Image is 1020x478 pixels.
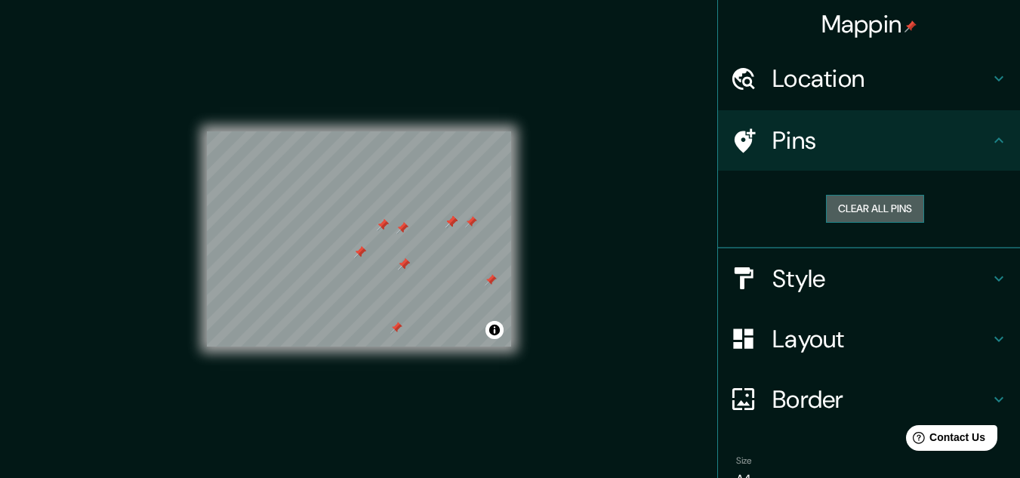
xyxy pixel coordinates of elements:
[826,195,924,223] button: Clear all pins
[718,248,1020,309] div: Style
[718,309,1020,369] div: Layout
[886,419,1003,461] iframe: Help widget launcher
[772,125,990,156] h4: Pins
[772,384,990,415] h4: Border
[772,264,990,294] h4: Style
[718,110,1020,171] div: Pins
[821,9,917,39] h4: Mappin
[904,20,917,32] img: pin-icon.png
[207,131,511,347] canvas: Map
[772,63,990,94] h4: Location
[485,321,504,339] button: Toggle attribution
[718,369,1020,430] div: Border
[718,48,1020,109] div: Location
[736,454,752,467] label: Size
[772,324,990,354] h4: Layout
